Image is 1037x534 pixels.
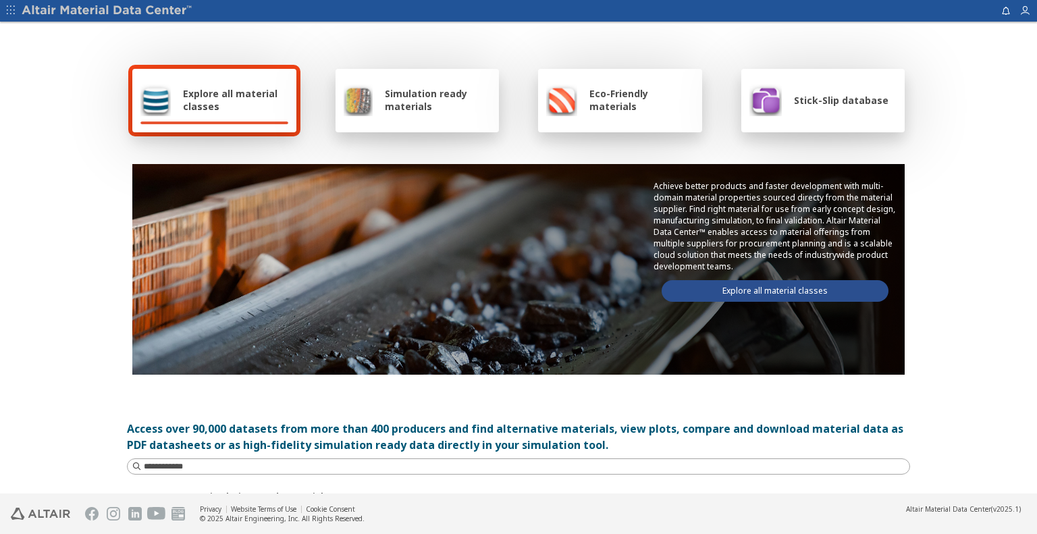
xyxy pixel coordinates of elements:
img: Explore all material classes [140,84,171,116]
img: Altair Engineering [11,508,70,520]
span: Altair Material Data Center [906,504,991,514]
span: Eco-Friendly materials [589,87,693,113]
div: © 2025 Altair Engineering, Inc. All Rights Reserved. [200,514,365,523]
p: Achieve better products and faster development with multi-domain material properties sourced dire... [654,180,897,272]
div: Access over 90,000 datasets from more than 400 producers and find alternative materials, view plo... [127,421,910,453]
img: Eco-Friendly materials [546,84,577,116]
span: Simulation ready materials [385,87,491,113]
img: Altair Material Data Center [22,4,194,18]
a: Website Terms of Use [231,504,296,514]
span: Explore all material classes [183,87,288,113]
img: Stick-Slip database [749,84,782,116]
a: Privacy [200,504,221,514]
img: Simulation ready materials [344,84,373,116]
p: Instant access to simulations ready materials [127,491,910,502]
div: (v2025.1) [906,504,1021,514]
a: Explore all material classes [662,280,888,302]
a: Cookie Consent [306,504,355,514]
span: Stick-Slip database [794,94,888,107]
